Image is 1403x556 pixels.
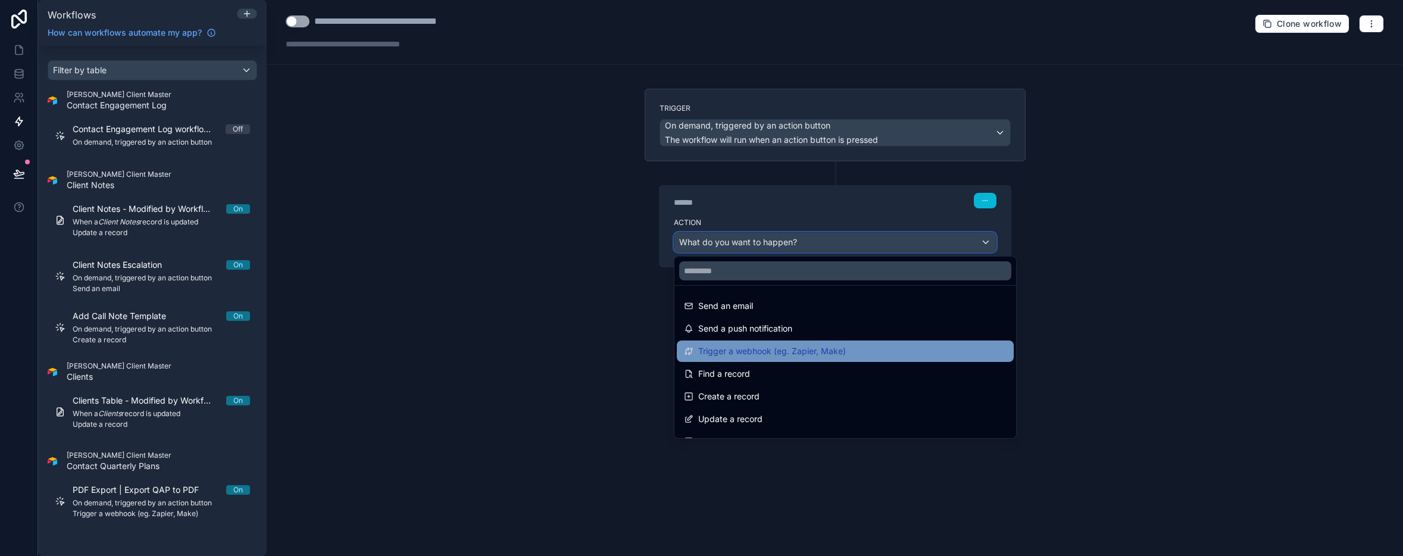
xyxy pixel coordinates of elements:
span: Create a record [698,389,760,404]
span: Send an email [698,299,753,313]
span: Delete a record [698,435,758,449]
span: Send a push notification [698,321,792,336]
span: Update a record [698,412,763,426]
span: Trigger a webhook (eg. Zapier, Make) [698,344,846,358]
span: Find a record [698,367,750,381]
